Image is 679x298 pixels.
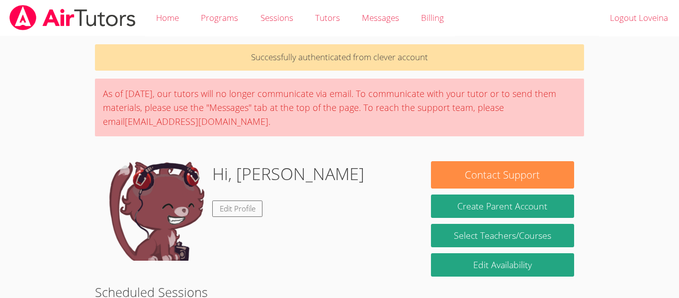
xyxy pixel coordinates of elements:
button: Contact Support [431,161,574,189]
h1: Hi, [PERSON_NAME] [212,161,364,187]
span: Messages [362,12,399,23]
div: As of [DATE], our tutors will no longer communicate via email. To communicate with your tutor or ... [95,79,584,136]
img: default.png [105,161,204,261]
a: Edit Profile [212,200,263,217]
a: Edit Availability [431,253,574,277]
img: airtutors_banner-c4298cdbf04f3fff15de1276eac7730deb9818008684d7c2e4769d2f7ddbe033.png [8,5,137,30]
button: Create Parent Account [431,195,574,218]
a: Select Teachers/Courses [431,224,574,247]
p: Successfully authenticated from clever account [95,44,584,71]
